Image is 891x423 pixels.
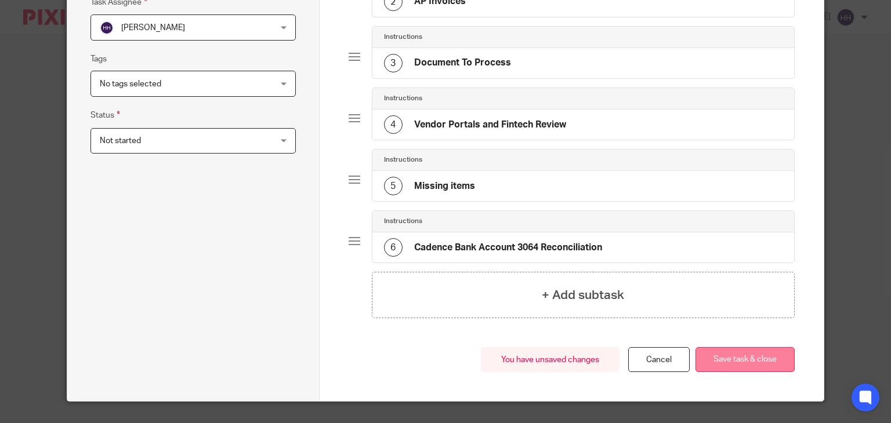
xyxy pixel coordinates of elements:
[100,80,161,88] span: No tags selected
[384,115,403,134] div: 4
[384,238,403,257] div: 6
[384,177,403,195] div: 5
[90,53,107,65] label: Tags
[384,32,422,42] h4: Instructions
[414,242,602,254] h4: Cadence Bank Account 3064 Reconciliation
[628,347,690,372] a: Cancel
[384,94,422,103] h4: Instructions
[696,347,795,372] button: Save task & close
[100,137,141,145] span: Not started
[414,180,475,192] h4: Missing items
[90,108,120,122] label: Status
[414,119,566,131] h4: Vendor Portals and Fintech Review
[121,24,185,32] span: [PERSON_NAME]
[414,57,511,69] h4: Document To Process
[542,286,624,304] h4: + Add subtask
[481,347,620,372] div: You have unsaved changes
[100,21,114,35] img: svg%3E
[384,155,422,165] h4: Instructions
[384,54,403,72] div: 3
[384,217,422,226] h4: Instructions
